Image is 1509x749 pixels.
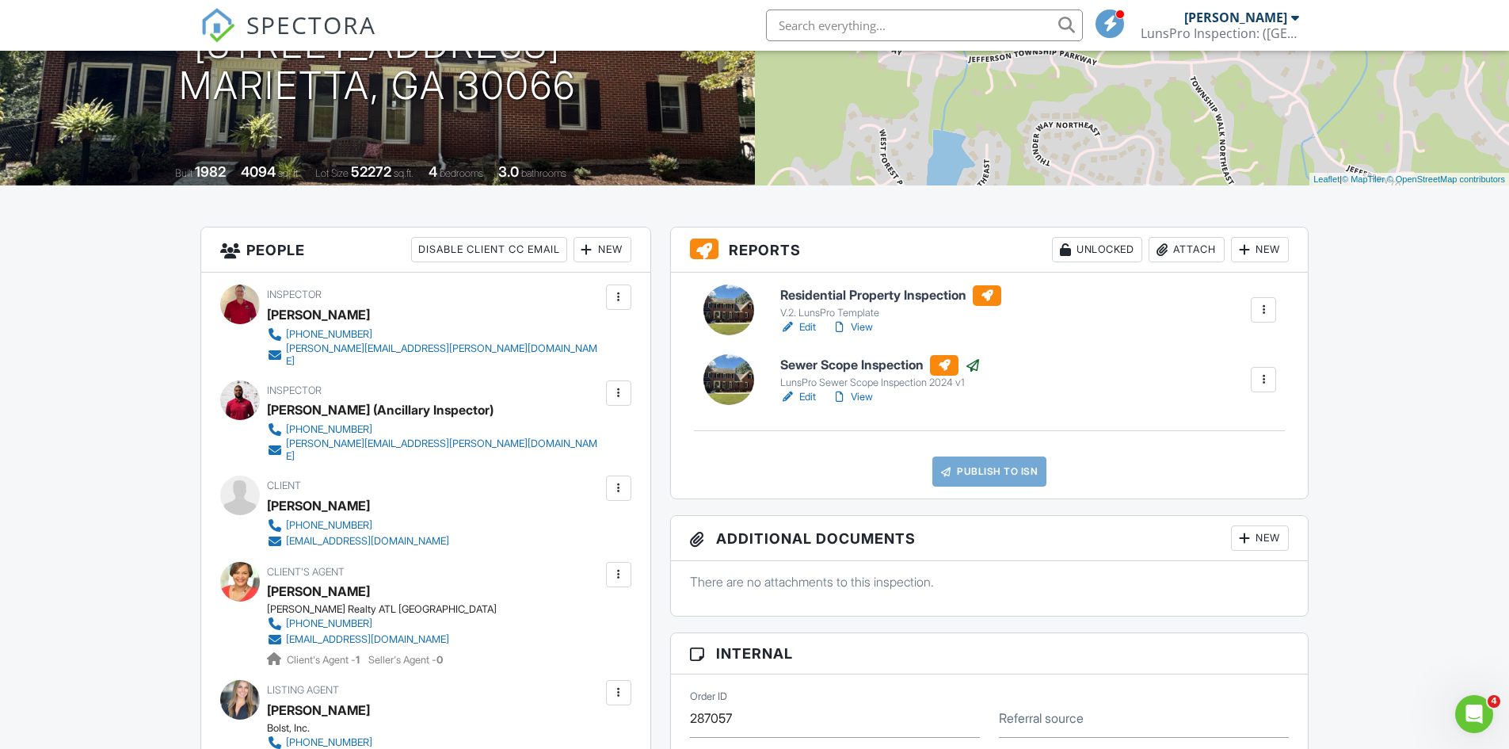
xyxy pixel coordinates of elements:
a: View [832,319,873,335]
div: [PERSON_NAME] [267,303,370,327]
a: [PHONE_NUMBER] [267,518,449,533]
a: Edit [780,319,816,335]
h1: [STREET_ADDRESS] Marietta, GA 30066 [179,24,576,108]
div: [PERSON_NAME][EMAIL_ADDRESS][PERSON_NAME][DOMAIN_NAME] [286,342,602,368]
a: View [832,389,873,405]
h6: Residential Property Inspection [780,285,1001,306]
a: [PHONE_NUMBER] [267,422,602,438]
div: [EMAIL_ADDRESS][DOMAIN_NAME] [286,633,449,646]
div: [PHONE_NUMBER] [286,617,372,630]
span: Client [267,480,301,491]
h3: Reports [671,227,1309,273]
h3: Internal [671,633,1309,674]
span: sq. ft. [278,167,300,179]
div: 52272 [351,163,391,180]
a: [PERSON_NAME][EMAIL_ADDRESS][PERSON_NAME][DOMAIN_NAME] [267,342,602,368]
div: [PERSON_NAME] [267,698,370,722]
div: [PHONE_NUMBER] [286,519,372,532]
span: bedrooms [440,167,483,179]
div: Disable Client CC Email [411,237,567,262]
input: Search everything... [766,10,1083,41]
a: [PERSON_NAME][EMAIL_ADDRESS][PERSON_NAME][DOMAIN_NAME] [267,438,602,463]
div: [PERSON_NAME] [267,579,370,603]
span: Inspector [267,289,322,300]
div: Bolst, Inc. [267,722,462,735]
div: [PERSON_NAME][EMAIL_ADDRESS][PERSON_NAME][DOMAIN_NAME] [286,438,602,463]
a: Leaflet [1313,174,1339,184]
a: Publish to ISN [932,457,1046,487]
div: [PHONE_NUMBER] [286,736,372,749]
div: V.2. LunsPro Template [780,307,1001,319]
h6: Sewer Scope Inspection [780,355,981,376]
div: 1982 [195,163,226,180]
span: Built [175,167,192,179]
a: Sewer Scope Inspection LunsPro Sewer Scope Inspection 2024 v1 [780,355,981,390]
span: 4 [1488,695,1500,708]
a: Edit [780,389,816,405]
div: [PERSON_NAME] Realty ATL [GEOGRAPHIC_DATA] [267,603,497,616]
div: 4 [429,163,437,180]
span: sq.ft. [394,167,413,179]
a: © MapTiler [1342,174,1385,184]
a: Residential Property Inspection V.2. LunsPro Template [780,285,1001,320]
span: Inspector [267,384,322,396]
div: [EMAIL_ADDRESS][DOMAIN_NAME] [286,535,449,548]
div: [PHONE_NUMBER] [286,328,372,341]
span: Client's Agent [267,566,345,578]
div: [PERSON_NAME] [267,494,370,518]
div: LunsPro Sewer Scope Inspection 2024 v1 [780,376,981,389]
label: Order ID [690,690,727,704]
div: [PERSON_NAME] (Ancillary Inspector) [267,398,493,422]
div: [PHONE_NUMBER] [286,423,372,436]
div: [PERSON_NAME] [1184,10,1287,25]
a: SPECTORA [200,21,376,55]
a: © OpenStreetMap contributors [1387,174,1505,184]
strong: 0 [436,654,443,666]
span: Seller's Agent - [368,654,443,666]
a: [PHONE_NUMBER] [267,327,602,342]
span: Client's Agent - [287,654,362,666]
img: The Best Home Inspection Software - Spectora [200,8,235,43]
div: Attach [1149,237,1225,262]
a: [EMAIL_ADDRESS][DOMAIN_NAME] [267,632,484,648]
h3: People [201,227,650,273]
div: 3.0 [498,163,519,180]
div: New [573,237,631,262]
span: Listing Agent [267,684,339,696]
span: SPECTORA [246,8,376,41]
h3: Additional Documents [671,516,1309,561]
div: New [1231,237,1289,262]
iframe: Intercom live chat [1455,695,1493,733]
span: Lot Size [315,167,349,179]
div: LunsPro Inspection: (Atlanta) [1141,25,1299,41]
div: Unlocked [1052,237,1142,262]
a: [EMAIL_ADDRESS][DOMAIN_NAME] [267,533,449,549]
div: 4094 [241,163,276,180]
div: | [1309,173,1509,186]
p: There are no attachments to this inspection. [690,573,1290,590]
div: New [1231,525,1289,551]
a: [PHONE_NUMBER] [267,616,484,632]
label: Referral source [999,709,1084,727]
span: bathrooms [521,167,566,179]
strong: 1 [356,654,360,666]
